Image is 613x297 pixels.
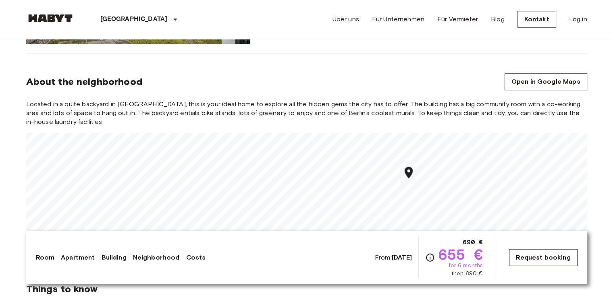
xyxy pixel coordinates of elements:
a: Building [101,253,126,262]
a: Apartment [61,253,95,262]
a: Log in [569,14,587,24]
a: Für Vermieter [437,14,478,24]
span: About the neighborhood [26,76,142,88]
span: Things to know [26,283,587,295]
canvas: Map [26,133,587,254]
span: From: [375,253,412,262]
a: Für Unternehmen [372,14,424,24]
span: for 6 months [448,262,483,270]
img: Habyt [26,14,75,22]
span: 655 € [438,247,483,262]
svg: Check cost overview for full price breakdown. Please note that discounts apply to new joiners onl... [425,253,435,262]
a: Blog [491,14,505,24]
a: Request booking [509,249,577,266]
a: Costs [186,253,206,262]
p: [GEOGRAPHIC_DATA] [100,14,168,24]
span: then 690 € [451,270,483,278]
a: Room [36,253,55,262]
span: Located in a quite backyard in [GEOGRAPHIC_DATA], this is your ideal home to explore all the hidd... [26,100,587,126]
a: Kontakt [517,11,556,28]
b: [DATE] [392,254,412,261]
a: Open in Google Maps [505,73,587,90]
div: Map marker [401,165,416,182]
a: Über uns [332,14,359,24]
span: 690 € [462,237,483,247]
a: Neighborhood [133,253,180,262]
